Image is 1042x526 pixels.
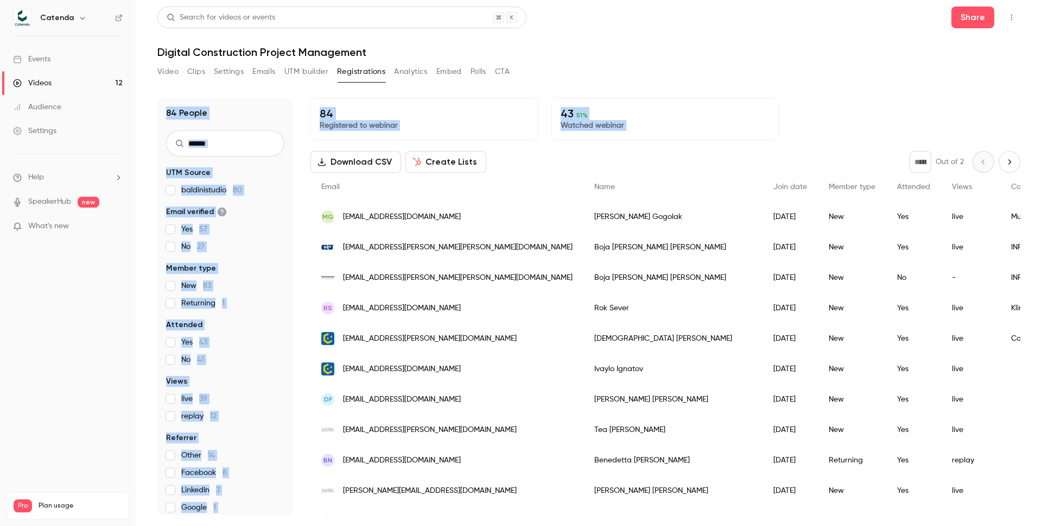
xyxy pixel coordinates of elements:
[324,394,332,404] span: DF
[181,280,211,291] span: New
[181,485,220,496] span: LinkedIn
[223,469,227,477] span: 8
[321,484,334,497] img: baldinistudio.hr
[576,111,588,119] span: 51 %
[583,323,763,354] div: [DEMOGRAPHIC_DATA] [PERSON_NAME]
[28,172,44,183] span: Help
[40,12,74,23] h6: Catenda
[181,298,225,309] span: Returning
[818,445,886,475] div: Returning
[199,395,207,403] span: 39
[214,63,244,80] button: Settings
[886,293,941,323] div: Yes
[181,502,216,513] span: Google
[405,151,486,173] button: Create Lists
[818,323,886,354] div: New
[343,211,461,223] span: [EMAIL_ADDRESS][DOMAIN_NAME]
[583,262,763,293] div: Boja [PERSON_NAME] [PERSON_NAME]
[78,197,99,208] span: new
[181,224,207,235] span: Yes
[941,384,1000,415] div: live
[763,262,818,293] div: [DATE]
[818,232,886,262] div: New
[110,222,123,231] iframe: Noticeable Trigger
[886,323,941,354] div: Yes
[763,445,818,475] div: [DATE]
[166,320,202,330] span: Attended
[886,262,941,293] div: No
[166,206,227,217] span: Email verified
[210,412,217,420] span: 12
[763,415,818,445] div: [DATE]
[763,384,818,415] div: [DATE]
[157,63,179,80] button: Video
[13,102,61,112] div: Audience
[471,63,486,80] button: Polls
[167,12,275,23] div: Search for videos or events
[337,63,385,80] button: Registrations
[321,183,340,191] span: Email
[999,151,1020,173] button: Next page
[897,183,930,191] span: Attended
[39,502,122,510] span: Plan usage
[157,46,1020,59] h1: Digital Construction Project Management
[343,272,573,284] span: [EMAIL_ADDRESS][PERSON_NAME][PERSON_NAME][DOMAIN_NAME]
[321,362,334,375] img: catenda.no
[320,107,529,120] p: 84
[886,384,941,415] div: Yes
[583,202,763,232] div: [PERSON_NAME] Gogolak
[818,202,886,232] div: New
[886,354,941,384] div: Yes
[941,202,1000,232] div: live
[310,151,401,173] button: Download CSV
[197,356,204,364] span: 41
[495,63,510,80] button: CTA
[941,475,1000,506] div: live
[203,282,211,290] span: 83
[763,202,818,232] div: [DATE]
[213,504,216,511] span: 1
[583,445,763,475] div: Benedetta [PERSON_NAME]
[886,445,941,475] div: Yes
[941,415,1000,445] div: live
[28,196,71,208] a: SpeakerHub
[763,354,818,384] div: [DATE]
[818,384,886,415] div: New
[583,475,763,506] div: [PERSON_NAME] [PERSON_NAME]
[394,63,428,80] button: Analytics
[181,450,215,461] span: Other
[941,323,1000,354] div: live
[181,241,205,252] span: No
[763,475,818,506] div: [DATE]
[321,332,334,345] img: catenda.no
[818,293,886,323] div: New
[181,354,204,365] span: No
[199,226,207,233] span: 57
[13,126,56,136] div: Settings
[166,263,216,274] span: Member type
[886,232,941,262] div: Yes
[886,202,941,232] div: Yes
[941,445,1000,475] div: replay
[222,299,225,307] span: 1
[343,303,461,314] span: [EMAIL_ADDRESS][DOMAIN_NAME]
[818,415,886,445] div: New
[583,293,763,323] div: Rok Sever
[594,183,615,191] span: Name
[436,63,462,80] button: Embed
[181,467,227,478] span: Facebook
[323,455,332,465] span: BN
[941,232,1000,262] div: live
[763,293,818,323] div: [DATE]
[187,63,205,80] button: Clips
[233,186,242,194] span: 80
[583,384,763,415] div: [PERSON_NAME] [PERSON_NAME]
[951,7,994,28] button: Share
[343,242,573,253] span: [EMAIL_ADDRESS][PERSON_NAME][PERSON_NAME][DOMAIN_NAME]
[14,499,32,512] span: Pro
[322,212,333,222] span: MG
[181,411,217,422] span: replay
[284,63,328,80] button: UTM builder
[343,455,461,466] span: [EMAIL_ADDRESS][DOMAIN_NAME]
[208,452,215,459] span: 14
